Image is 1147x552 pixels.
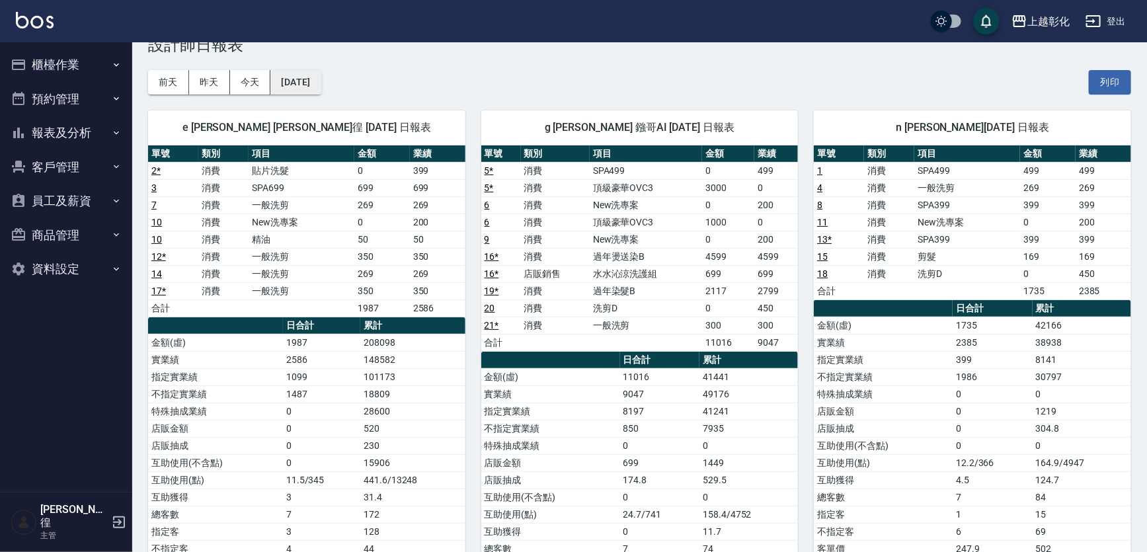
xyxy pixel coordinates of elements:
[283,420,360,437] td: 0
[1076,145,1131,163] th: 業績
[754,162,798,179] td: 499
[1033,317,1131,334] td: 42166
[410,265,465,282] td: 269
[481,506,620,523] td: 互助使用(點)
[1033,506,1131,523] td: 15
[410,282,465,299] td: 350
[754,231,798,248] td: 200
[481,437,620,454] td: 特殊抽成業績
[148,145,198,163] th: 單號
[953,420,1033,437] td: 0
[914,196,1020,214] td: SPA399
[481,454,620,471] td: 店販金額
[283,403,360,420] td: 0
[481,368,620,385] td: 金額(虛)
[590,196,702,214] td: New洗專案
[360,368,465,385] td: 101173
[1020,162,1076,179] td: 499
[11,509,37,535] img: Person
[283,506,360,523] td: 7
[1020,231,1076,248] td: 399
[914,248,1020,265] td: 剪髮
[198,248,249,265] td: 消費
[814,489,953,506] td: 總客數
[270,70,321,95] button: [DATE]
[249,265,354,282] td: 一般洗剪
[1033,471,1131,489] td: 124.7
[410,231,465,248] td: 50
[1076,162,1131,179] td: 499
[521,196,590,214] td: 消費
[817,268,828,279] a: 18
[5,184,127,218] button: 員工及薪資
[485,234,490,245] a: 9
[590,231,702,248] td: New洗專案
[164,121,450,134] span: e [PERSON_NAME] [PERSON_NAME]徨 [DATE] 日報表
[249,145,354,163] th: 項目
[521,231,590,248] td: 消費
[360,489,465,506] td: 31.4
[151,234,162,245] a: 10
[1076,265,1131,282] td: 450
[354,196,410,214] td: 269
[702,214,754,231] td: 1000
[521,145,590,163] th: 類別
[754,179,798,196] td: 0
[814,506,953,523] td: 指定客
[481,471,620,489] td: 店販抽成
[198,282,249,299] td: 消費
[360,471,465,489] td: 441.6/13248
[151,268,162,279] a: 14
[953,471,1033,489] td: 4.5
[814,523,953,540] td: 不指定客
[914,231,1020,248] td: SPA399
[1033,368,1131,385] td: 30797
[1076,282,1131,299] td: 2385
[148,454,283,471] td: 互助使用(不含點)
[1033,334,1131,351] td: 38938
[754,214,798,231] td: 0
[1076,179,1131,196] td: 269
[410,248,465,265] td: 350
[620,506,700,523] td: 24.7/741
[590,317,702,334] td: 一般洗剪
[814,334,953,351] td: 實業績
[481,489,620,506] td: 互助使用(不含點)
[283,334,360,351] td: 1987
[754,196,798,214] td: 200
[148,145,465,317] table: a dense table
[481,145,521,163] th: 單號
[620,471,700,489] td: 174.8
[1080,9,1131,34] button: 登出
[914,162,1020,179] td: SPA499
[5,82,127,116] button: 預約管理
[1006,8,1075,35] button: 上越彰化
[354,162,410,179] td: 0
[5,116,127,150] button: 報表及分析
[814,454,953,471] td: 互助使用(點)
[702,317,754,334] td: 300
[410,162,465,179] td: 399
[283,385,360,403] td: 1487
[1020,196,1076,214] td: 399
[814,403,953,420] td: 店販金額
[702,282,754,299] td: 2117
[754,145,798,163] th: 業績
[953,506,1033,523] td: 1
[148,36,1131,54] h3: 設計師日報表
[521,265,590,282] td: 店販銷售
[953,351,1033,368] td: 399
[590,265,702,282] td: 水水沁涼洗護組
[864,179,914,196] td: 消費
[1033,403,1131,420] td: 1219
[864,231,914,248] td: 消費
[354,299,410,317] td: 1987
[410,196,465,214] td: 269
[814,351,953,368] td: 指定實業績
[521,248,590,265] td: 消費
[1033,351,1131,368] td: 8141
[1033,437,1131,454] td: 0
[702,231,754,248] td: 0
[590,214,702,231] td: 頂級豪華OVC3
[521,179,590,196] td: 消費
